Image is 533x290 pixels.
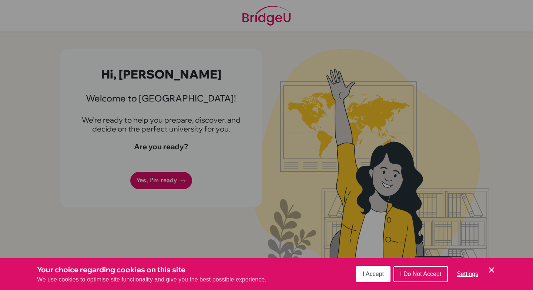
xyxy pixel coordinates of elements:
span: I Accept [363,271,384,277]
span: Settings [457,271,478,277]
button: Settings [451,267,484,281]
span: I Do Not Accept [400,271,441,277]
h3: Your choice regarding cookies on this site [37,264,266,275]
button: I Do Not Accept [393,266,448,282]
button: I Accept [356,266,390,282]
button: Save and close [487,266,496,274]
p: We use cookies to optimise site functionality and give you the best possible experience. [37,275,266,284]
